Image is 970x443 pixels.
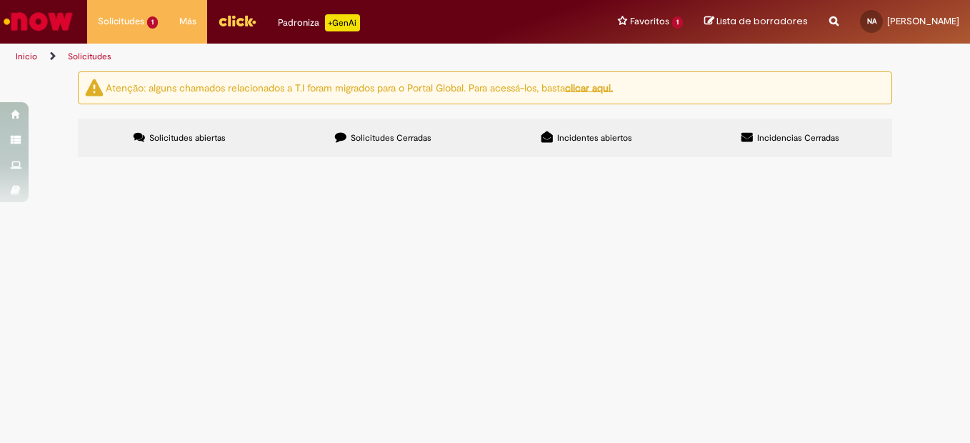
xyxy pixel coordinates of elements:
[557,132,632,144] span: Incidentes abiertos
[630,14,669,29] span: Favoritos
[351,132,431,144] span: Solicitudes Cerradas
[106,81,613,94] ng-bind-html: Atenção: alguns chamados relacionados a T.I foram migrados para o Portal Global. Para acessá-los,...
[1,7,75,36] img: ServiceNow
[887,15,959,27] span: [PERSON_NAME]
[757,132,839,144] span: Incidencias Cerradas
[149,132,226,144] span: Solicitudes abiertas
[565,81,613,94] a: clicar aqui.
[16,51,37,62] a: Inicio
[278,14,360,31] div: Padroniza
[11,44,636,70] ul: Rutas de acceso a la página
[98,14,144,29] span: Solicitudes
[325,14,360,31] p: +GenAi
[179,14,196,29] span: Más
[704,15,808,29] a: Lista de borradores
[867,16,876,26] span: NA
[68,51,111,62] a: Solicitudes
[147,16,158,29] span: 1
[716,14,808,28] span: Lista de borradores
[672,16,683,29] span: 1
[218,10,256,31] img: click_logo_yellow_360x200.png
